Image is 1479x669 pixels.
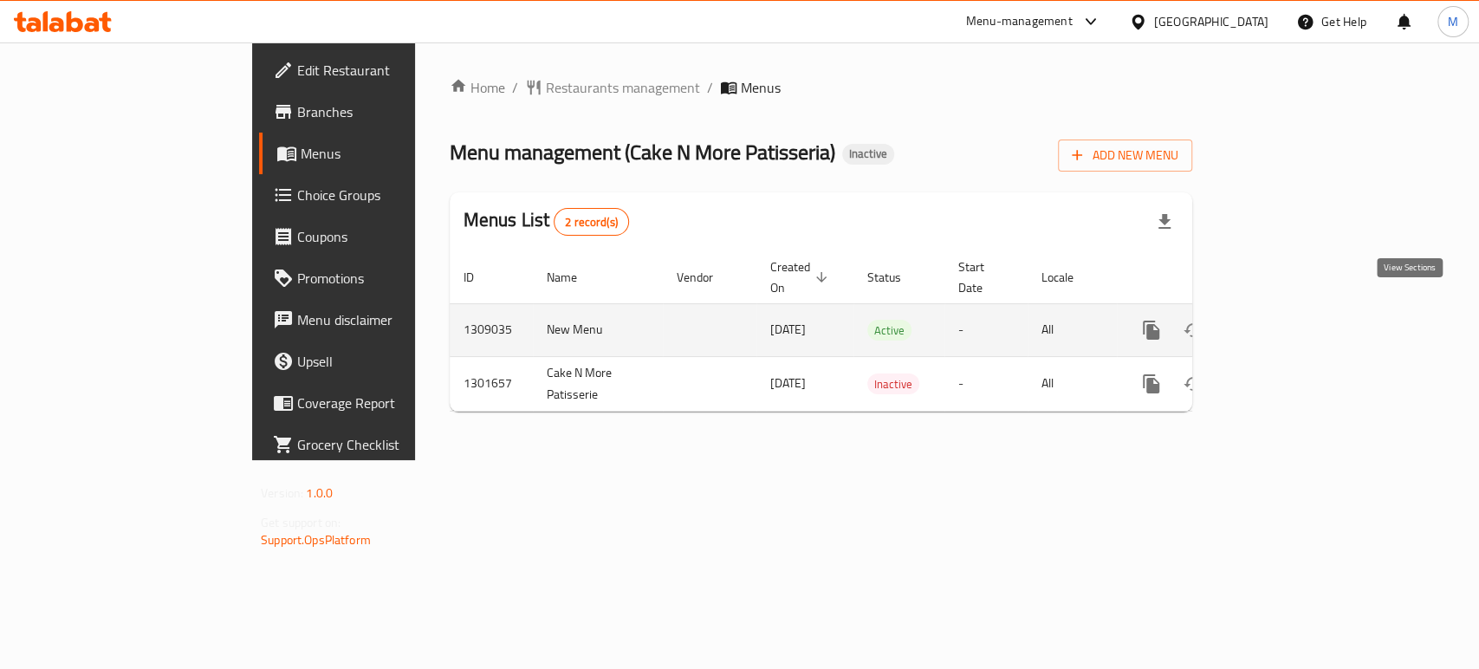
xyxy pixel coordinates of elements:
[958,257,1007,298] span: Start Date
[533,356,663,411] td: Cake N More Patisserie
[1448,12,1458,31] span: M
[1058,140,1192,172] button: Add New Menu
[867,373,919,394] div: Inactive
[1172,309,1214,351] button: Change Status
[297,434,485,455] span: Grocery Checklist
[259,382,499,424] a: Coverage Report
[259,174,499,216] a: Choice Groups
[1172,363,1214,405] button: Change Status
[297,101,485,122] span: Branches
[770,318,806,341] span: [DATE]
[533,303,663,356] td: New Menu
[707,77,713,98] li: /
[297,309,485,330] span: Menu disclaimer
[306,482,333,504] span: 1.0.0
[741,77,781,98] span: Menus
[259,424,499,465] a: Grocery Checklist
[261,529,371,551] a: Support.OpsPlatform
[512,77,518,98] li: /
[261,482,303,504] span: Version:
[867,320,911,341] div: Active
[261,511,341,534] span: Get support on:
[1117,251,1311,304] th: Actions
[259,216,499,257] a: Coupons
[867,374,919,394] span: Inactive
[770,372,806,394] span: [DATE]
[259,49,499,91] a: Edit Restaurant
[867,321,911,341] span: Active
[1144,201,1185,243] div: Export file
[842,146,894,161] span: Inactive
[464,207,629,236] h2: Menus List
[259,299,499,341] a: Menu disclaimer
[770,257,833,298] span: Created On
[450,251,1311,412] table: enhanced table
[547,267,600,288] span: Name
[555,214,628,231] span: 2 record(s)
[297,60,485,81] span: Edit Restaurant
[1131,309,1172,351] button: more
[464,267,496,288] span: ID
[1154,12,1268,31] div: [GEOGRAPHIC_DATA]
[259,91,499,133] a: Branches
[259,133,499,174] a: Menus
[301,143,485,164] span: Menus
[297,226,485,247] span: Coupons
[677,267,736,288] span: Vendor
[297,393,485,413] span: Coverage Report
[546,77,700,98] span: Restaurants management
[1028,303,1117,356] td: All
[525,77,700,98] a: Restaurants management
[297,185,485,205] span: Choice Groups
[944,356,1028,411] td: -
[297,268,485,289] span: Promotions
[259,341,499,382] a: Upsell
[297,351,485,372] span: Upsell
[842,144,894,165] div: Inactive
[1041,267,1096,288] span: Locale
[1131,363,1172,405] button: more
[944,303,1028,356] td: -
[450,77,1192,98] nav: breadcrumb
[867,267,924,288] span: Status
[1028,356,1117,411] td: All
[966,11,1073,32] div: Menu-management
[259,257,499,299] a: Promotions
[554,208,629,236] div: Total records count
[450,133,835,172] span: Menu management ( Cake N More Patisseria )
[1072,145,1178,166] span: Add New Menu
